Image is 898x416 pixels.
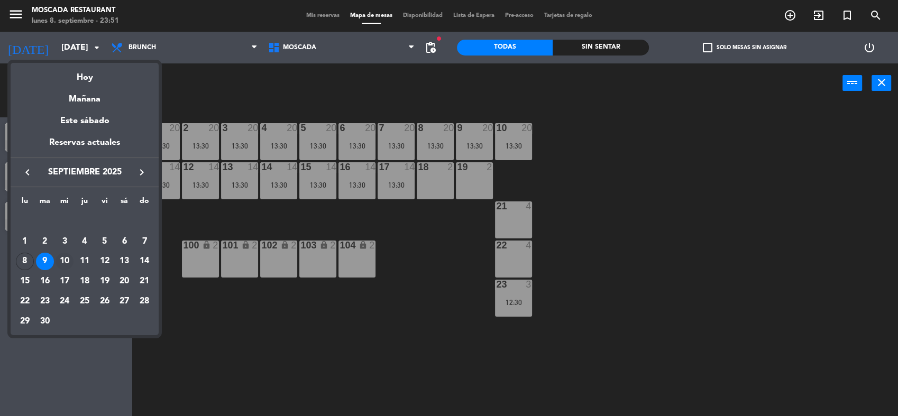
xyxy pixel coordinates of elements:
td: 30 de septiembre de 2025 [35,311,55,331]
div: 16 [36,272,54,290]
div: 18 [76,272,94,290]
div: 7 [135,233,153,251]
td: 11 de septiembre de 2025 [75,252,95,272]
td: 21 de septiembre de 2025 [134,271,154,291]
th: jueves [75,195,95,211]
th: lunes [15,195,35,211]
td: 4 de septiembre de 2025 [75,232,95,252]
td: 18 de septiembre de 2025 [75,271,95,291]
div: 3 [56,233,74,251]
td: 16 de septiembre de 2025 [35,271,55,291]
div: 25 [76,292,94,310]
td: 6 de septiembre de 2025 [115,232,135,252]
td: 28 de septiembre de 2025 [134,291,154,311]
div: 24 [56,292,74,310]
td: 25 de septiembre de 2025 [75,291,95,311]
td: 24 de septiembre de 2025 [54,291,75,311]
td: 7 de septiembre de 2025 [134,232,154,252]
div: 5 [96,233,114,251]
div: Hoy [11,63,159,85]
i: keyboard_arrow_left [21,166,34,179]
td: 29 de septiembre de 2025 [15,311,35,331]
div: 21 [135,272,153,290]
div: Mañana [11,85,159,106]
div: Este sábado [11,106,159,136]
div: 11 [76,253,94,271]
td: 17 de septiembre de 2025 [54,271,75,291]
td: 14 de septiembre de 2025 [134,252,154,272]
div: 26 [96,292,114,310]
div: 30 [36,312,54,330]
td: 12 de septiembre de 2025 [95,252,115,272]
button: keyboard_arrow_left [18,165,37,179]
td: 15 de septiembre de 2025 [15,271,35,291]
th: domingo [134,195,154,211]
th: viernes [95,195,115,211]
td: 3 de septiembre de 2025 [54,232,75,252]
div: 14 [135,253,153,271]
div: 10 [56,253,74,271]
div: 13 [115,253,133,271]
td: 10 de septiembre de 2025 [54,252,75,272]
div: 1 [16,233,34,251]
button: keyboard_arrow_right [132,165,151,179]
div: 4 [76,233,94,251]
div: 23 [36,292,54,310]
div: 15 [16,272,34,290]
div: 28 [135,292,153,310]
td: 27 de septiembre de 2025 [115,291,135,311]
td: 1 de septiembre de 2025 [15,232,35,252]
div: 20 [115,272,133,290]
div: 9 [36,253,54,271]
div: 22 [16,292,34,310]
td: 8 de septiembre de 2025 [15,252,35,272]
td: 23 de septiembre de 2025 [35,291,55,311]
td: 20 de septiembre de 2025 [115,271,135,291]
td: 2 de septiembre de 2025 [35,232,55,252]
div: 17 [56,272,74,290]
div: Reservas actuales [11,136,159,158]
td: SEP. [15,211,154,232]
td: 9 de septiembre de 2025 [35,252,55,272]
td: 22 de septiembre de 2025 [15,291,35,311]
div: 6 [115,233,133,251]
td: 19 de septiembre de 2025 [95,271,115,291]
div: 8 [16,253,34,271]
div: 27 [115,292,133,310]
span: septiembre 2025 [37,165,132,179]
th: martes [35,195,55,211]
td: 13 de septiembre de 2025 [115,252,135,272]
div: 19 [96,272,114,290]
td: 26 de septiembre de 2025 [95,291,115,311]
i: keyboard_arrow_right [135,166,148,179]
div: 2 [36,233,54,251]
td: 5 de septiembre de 2025 [95,232,115,252]
th: miércoles [54,195,75,211]
th: sábado [115,195,135,211]
div: 12 [96,253,114,271]
div: 29 [16,312,34,330]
